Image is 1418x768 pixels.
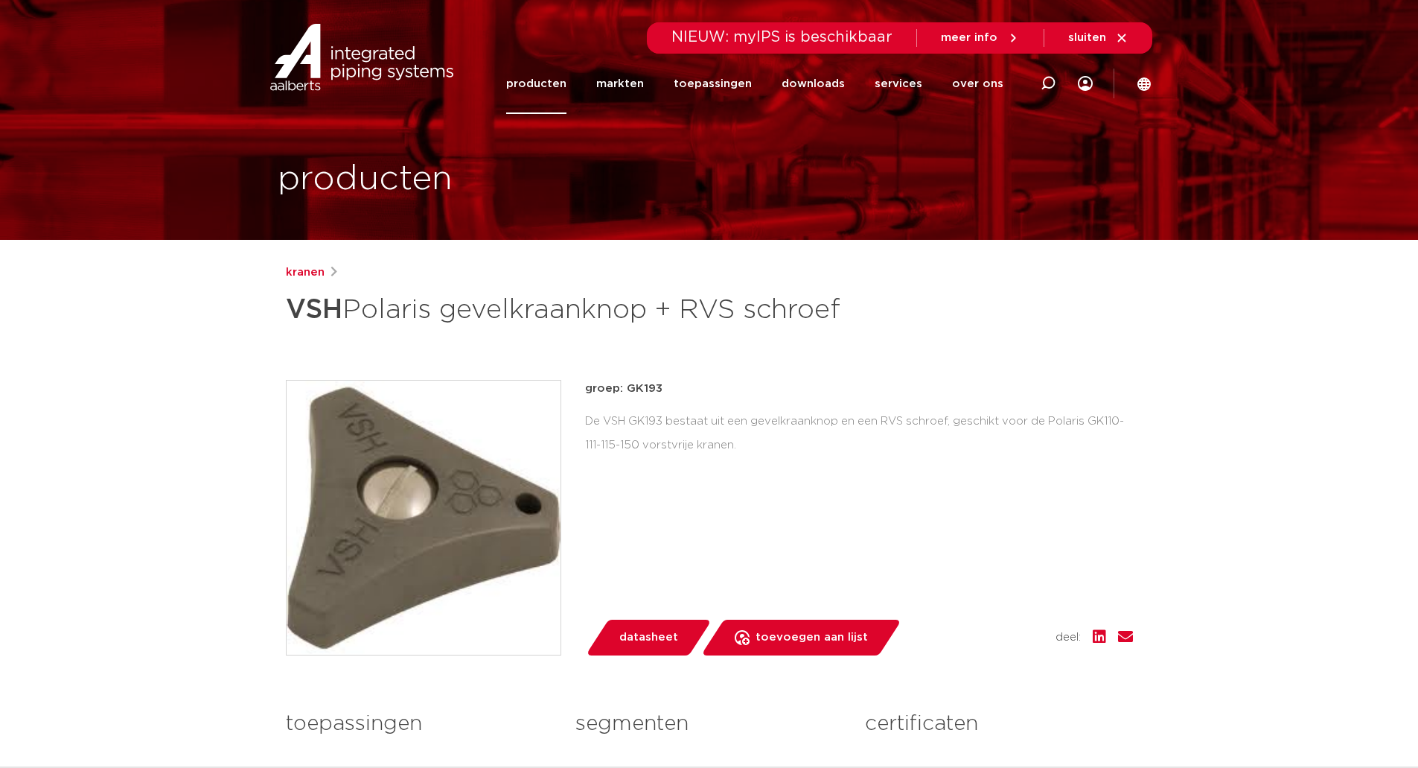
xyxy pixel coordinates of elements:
a: toepassingen [674,54,752,114]
strong: VSH [286,296,342,323]
a: downloads [782,54,845,114]
a: kranen [286,264,325,282]
img: Product Image for VSH Polaris gevelkraanknop + RVS schroef [287,381,561,655]
a: markten [596,54,644,114]
span: NIEUW: myIPS is beschikbaar [671,30,892,45]
a: meer info [941,31,1020,45]
a: services [875,54,922,114]
p: groep: GK193 [585,380,1133,398]
span: sluiten [1068,32,1106,43]
div: De VSH GK193 bestaat uit een gevelkraanknop en een RVS schroef, geschikt voor de Polaris GK110-11... [585,410,1133,457]
div: my IPS [1078,54,1093,114]
a: over ons [952,54,1003,114]
a: datasheet [585,620,712,656]
h1: Polaris gevelkraanknop + RVS schroef [286,288,845,332]
span: meer info [941,32,997,43]
h1: producten [278,156,453,203]
nav: Menu [506,54,1003,114]
span: datasheet [619,626,678,650]
a: producten [506,54,566,114]
a: sluiten [1068,31,1128,45]
h3: segmenten [575,709,843,739]
span: deel: [1055,629,1081,647]
h3: certificaten [865,709,1132,739]
h3: toepassingen [286,709,553,739]
span: toevoegen aan lijst [756,626,868,650]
